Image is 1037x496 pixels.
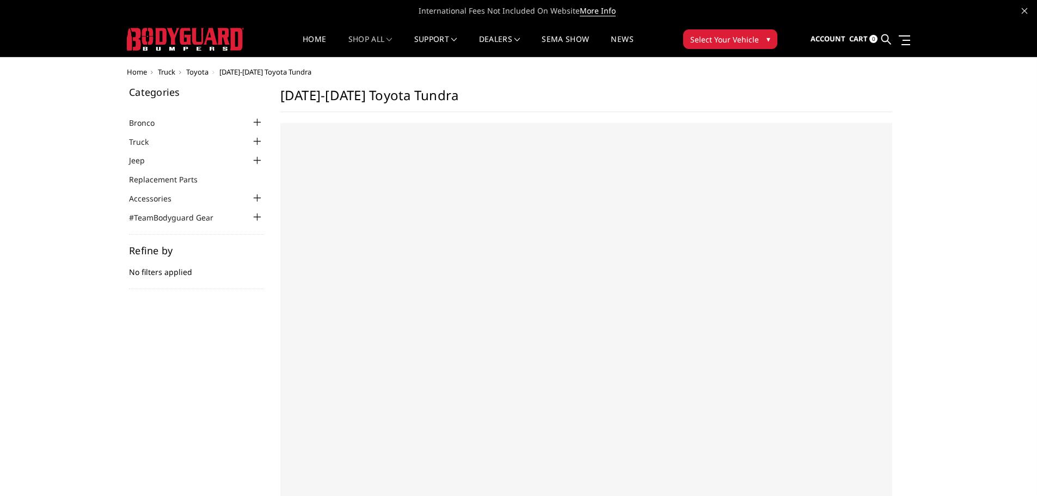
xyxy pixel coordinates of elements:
span: [DATE]-[DATE] Toyota Tundra [219,67,311,77]
div: No filters applied [129,246,264,289]
a: Toyota [186,67,208,77]
h5: Refine by [129,246,264,255]
a: shop all [348,35,392,57]
a: #TeamBodyguard Gear [129,212,227,223]
a: Cart 0 [849,25,878,54]
span: Select Your Vehicle [690,34,759,45]
span: Account [811,34,845,44]
a: Dealers [479,35,520,57]
a: Truck [158,67,175,77]
a: Home [303,35,326,57]
span: ▾ [766,33,770,45]
a: Bronco [129,117,168,128]
a: Account [811,25,845,54]
a: Accessories [129,193,185,204]
a: Jeep [129,155,158,166]
h1: [DATE]-[DATE] Toyota Tundra [280,87,892,112]
a: Home [127,67,147,77]
a: Truck [129,136,162,148]
a: News [611,35,633,57]
a: More Info [580,5,616,16]
span: Cart [849,34,868,44]
h5: Categories [129,87,264,97]
img: BODYGUARD BUMPERS [127,28,244,51]
button: Select Your Vehicle [683,29,777,49]
a: SEMA Show [542,35,589,57]
a: Replacement Parts [129,174,211,185]
a: Support [414,35,457,57]
span: 0 [869,35,878,43]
